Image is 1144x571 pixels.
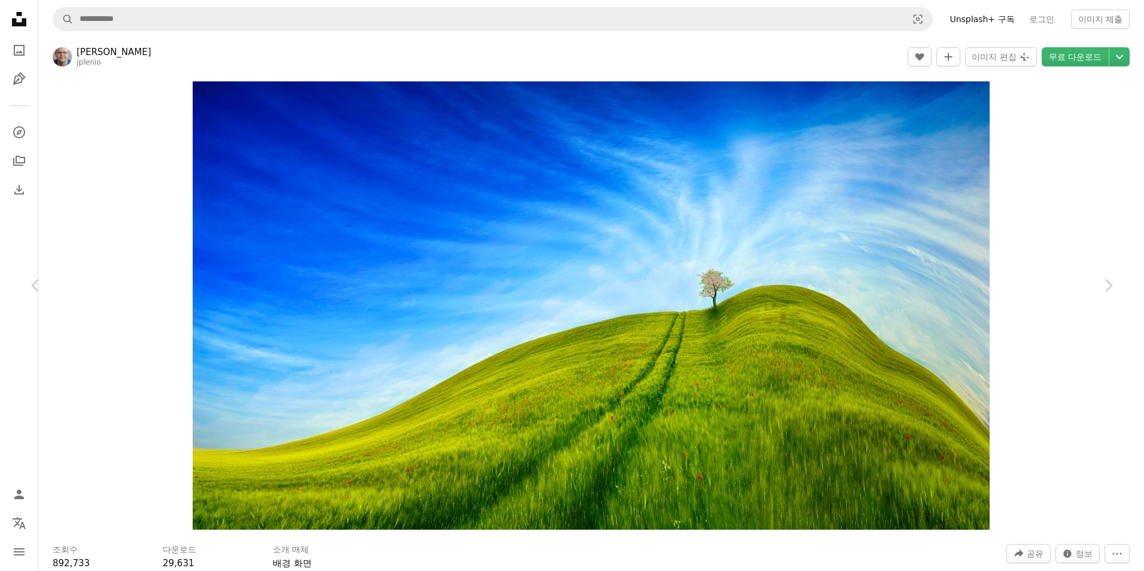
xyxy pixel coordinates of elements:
[53,47,72,66] img: Johannes Plenio의 프로필로 이동
[7,540,31,564] button: 메뉴
[1022,10,1061,29] a: 로그인
[965,47,1036,66] button: 이미지 편집
[77,58,101,66] a: jplenio
[163,544,196,556] h3: 다운로드
[1109,47,1130,66] button: 다운로드 크기 선택
[1076,545,1093,563] span: 정보
[1006,544,1051,563] button: 이 이미지 공유
[7,511,31,535] button: 언어
[77,46,151,58] a: [PERSON_NAME]
[53,8,74,31] button: Unsplash 검색
[7,149,31,173] a: 컬렉션
[193,81,990,530] img: 낮에는 푸른 하늘 아래 푸른 잔디밭
[1042,47,1109,66] a: 무료 다운로드
[273,544,309,556] h3: 소개 매체
[7,67,31,91] a: 일러스트
[908,47,932,66] button: 좋아요
[1072,228,1144,343] a: 다음
[1071,10,1130,29] button: 이미지 제출
[942,10,1021,29] a: Unsplash+ 구독
[1027,545,1043,563] span: 공유
[273,558,312,569] a: 배경 화면
[7,38,31,62] a: 사진
[7,178,31,202] a: 다운로드 내역
[193,81,990,530] button: 이 이미지 확대
[7,482,31,506] a: 로그인 / 가입
[903,8,932,31] button: 시각적 검색
[53,7,933,31] form: 사이트 전체에서 이미지 찾기
[53,544,78,556] h3: 조회수
[7,120,31,144] a: 탐색
[1055,544,1100,563] button: 이 이미지 관련 통계
[1105,544,1130,563] button: 더 많은 작업
[53,558,90,569] span: 892,733
[936,47,960,66] button: 컬렉션에 추가
[163,558,194,569] span: 29,631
